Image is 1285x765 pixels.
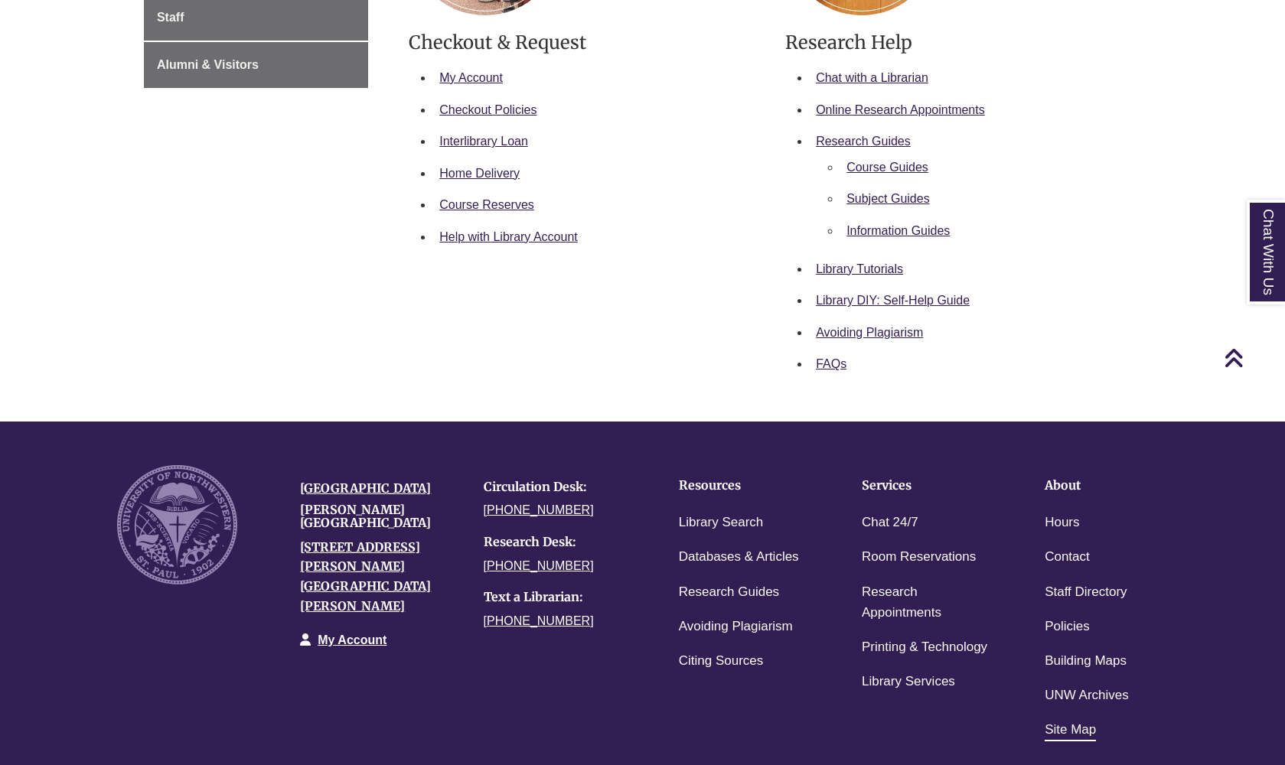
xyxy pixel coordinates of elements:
[1045,616,1090,638] a: Policies
[679,512,764,534] a: Library Search
[679,546,799,568] a: Databases & Articles
[484,503,594,516] a: [PHONE_NUMBER]
[300,539,431,614] a: [STREET_ADDRESS][PERSON_NAME][GEOGRAPHIC_DATA][PERSON_NAME]
[816,326,923,339] a: Avoiding Plagiarism
[1045,650,1127,672] a: Building Maps
[816,262,903,275] a: Library Tutorials
[862,479,997,493] h4: Services
[679,616,793,638] a: Avoiding Plagiarism
[679,581,779,604] a: Research Guides
[439,71,503,84] a: My Account
[1224,347,1281,368] a: Back to Top
[862,671,955,693] a: Library Services
[862,636,987,659] a: Printing & Technology
[846,161,928,174] a: Course Guides
[1045,479,1180,493] h4: About
[300,503,460,530] h4: [PERSON_NAME][GEOGRAPHIC_DATA]
[816,135,911,148] a: Research Guides
[439,135,528,148] a: Interlibrary Loan
[1045,685,1129,707] a: UNW Archives
[679,479,814,493] h4: Resources
[862,581,997,624] a: Research Appointments
[846,224,950,237] a: Information Guides
[785,31,1139,54] h3: Research Help
[484,614,594,627] a: [PHONE_NUMBER]
[816,103,985,116] a: Online Research Appointments
[484,480,644,494] h4: Circulation Desk:
[484,535,644,549] h4: Research Desk:
[144,42,368,88] a: Alumni & Visitors
[439,198,534,211] a: Course Reserves
[484,559,594,572] a: [PHONE_NUMBER]
[816,357,846,370] a: FAQs
[1045,719,1096,741] a: Site Map
[1045,546,1090,568] a: Contact
[679,650,764,672] a: Citing Sources
[117,465,237,585] img: UNW seal
[300,480,431,496] a: [GEOGRAPHIC_DATA]
[816,294,970,307] a: Library DIY: Self-Help Guide
[862,512,918,534] a: Chat 24/7
[484,591,644,604] h4: Text a Librarian:
[318,633,386,646] a: My Account
[846,192,930,205] a: Subject Guides
[439,230,578,243] a: Help with Library Account
[816,71,928,84] a: Chat with a Librarian
[439,103,537,116] a: Checkout Policies
[1045,512,1079,534] a: Hours
[862,546,976,568] a: Room Reservations
[409,31,762,54] h3: Checkout & Request
[439,167,520,180] a: Home Delivery
[1045,581,1127,604] a: Staff Directory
